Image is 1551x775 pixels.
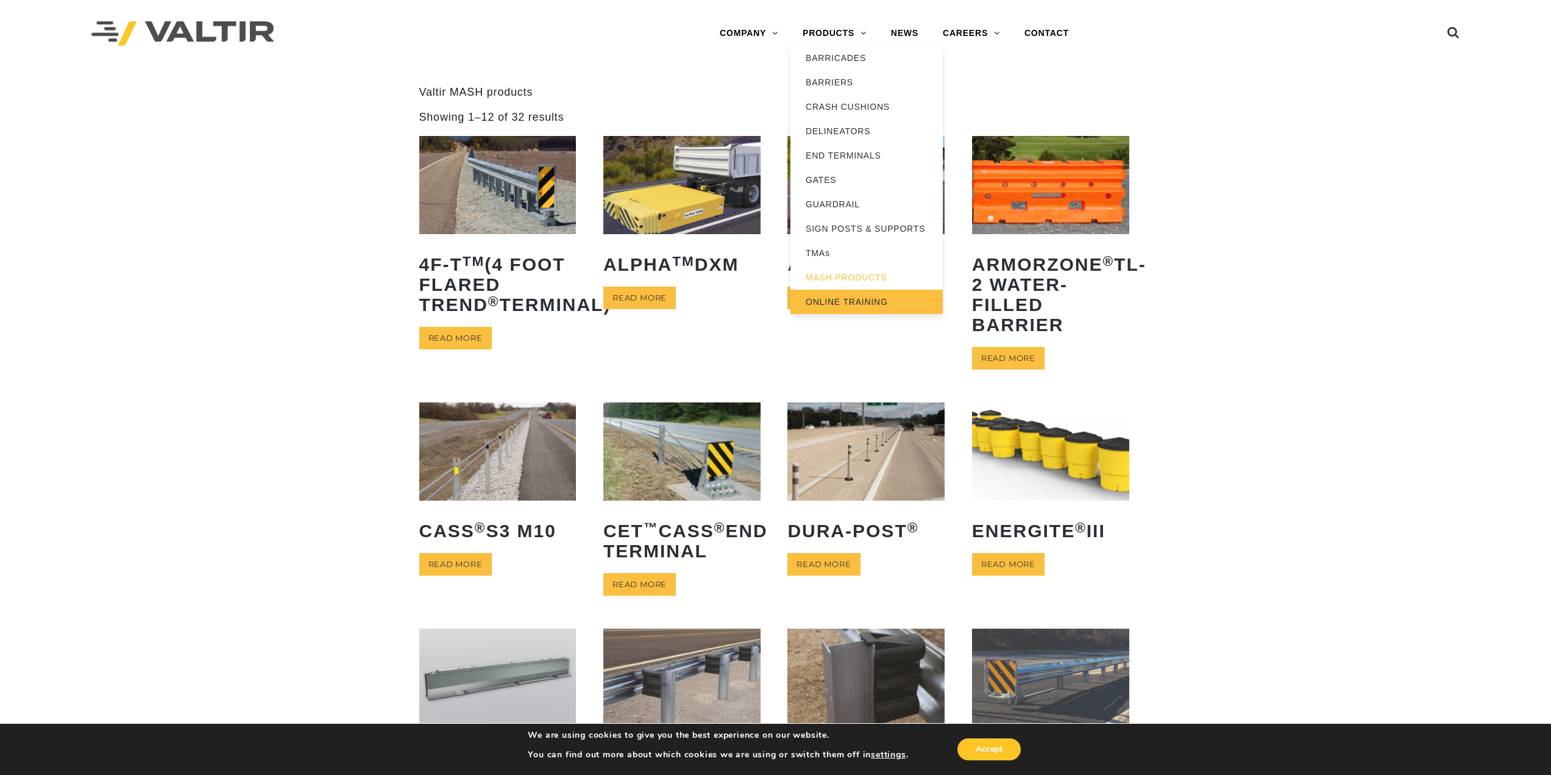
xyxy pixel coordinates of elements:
sup: ® [1102,254,1114,269]
a: ArmorZone®TL-2 Water-Filled Barrier [972,136,1129,344]
p: We are using cookies to give you the best experience on our website. [528,730,908,741]
sup: ™ [644,520,659,535]
a: CRASH CUSHIONS [790,95,943,119]
a: COMPANY [708,21,790,46]
a: DELINEATORS [790,119,943,143]
a: END TERMINALS [790,143,943,168]
a: ALPHATMDXM [603,136,761,284]
h2: ArmorBuffa [787,245,945,284]
a: Read more about “CASS® S3 M10” [419,553,492,576]
sup: ® [714,520,726,535]
sup: TM [672,254,695,269]
a: ENERGITE®III [972,402,1129,550]
h2: ALPHA DXM [603,245,761,284]
sup: ® [907,520,919,535]
a: Read more about “CET™ CASS® End Terminal” [603,573,676,596]
a: TMAs [790,241,943,265]
p: Showing 1–12 of 32 results [419,110,564,124]
sup: ® [475,520,486,535]
h2: CASS S3 M10 [419,512,577,550]
img: Valtir [91,21,274,46]
a: Read more about “ENERGITE® III” [972,553,1045,576]
a: Dura-Post® [787,402,945,550]
a: Read more about “ArmorZone® TL-2 Water-Filled Barrier” [972,347,1045,370]
button: settings [871,749,906,760]
a: MASH PRODUCTS [790,265,943,290]
a: CAREERS [931,21,1012,46]
a: NEWS [879,21,931,46]
a: PRODUCTS [790,21,879,46]
h2: ArmorZone TL-2 Water-Filled Barrier [972,245,1129,344]
a: BARRICADES [790,46,943,70]
a: CET™CASS®End Terminal [603,402,761,570]
a: Read more about “Dura-Post®” [787,553,860,576]
h2: ENERGITE III [972,512,1129,550]
h2: 4F-T (4 Foot Flared TREND Terminal) [419,245,577,324]
a: Read more about “ALPHATM DXM” [603,287,676,309]
sup: TM [463,254,485,269]
button: Accept [957,738,1021,760]
a: GATES [790,168,943,192]
h2: CET CASS End Terminal [603,512,761,570]
a: Read more about “4F-TTM (4 Foot Flared TREND® Terminal)” [419,327,492,349]
a: Read more about “ArmorBuffa®” [787,287,860,309]
p: Valtir MASH products [419,85,1132,99]
a: ONLINE TRAINING [790,290,943,314]
a: 4F-TTM(4 Foot Flared TREND®Terminal) [419,136,577,324]
h2: Dura-Post [787,512,945,550]
a: CONTACT [1012,21,1081,46]
a: CASS®S3 M10 [419,402,577,550]
sup: ® [1075,520,1087,535]
a: GUARDRAIL [790,192,943,216]
a: SIGN POSTS & SUPPORTS [790,216,943,241]
sup: ® [488,294,500,309]
p: You can find out more about which cookies we are using or switch them off in . [528,749,908,760]
a: ArmorBuffa® [787,136,945,284]
a: BARRIERS [790,70,943,95]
